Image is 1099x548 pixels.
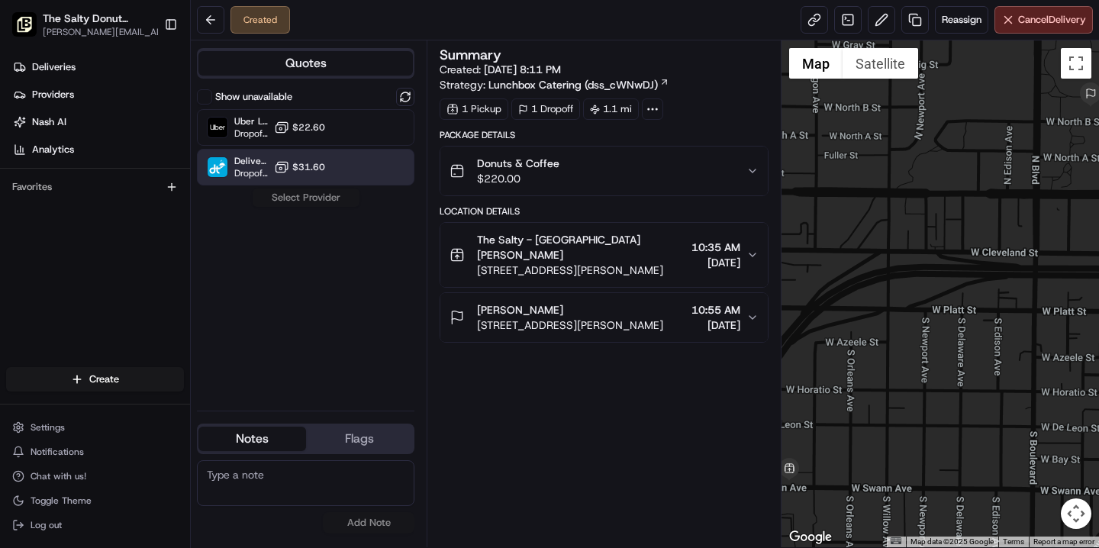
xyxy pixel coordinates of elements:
[440,62,561,77] span: Created:
[910,537,994,546] span: Map data ©2025 Google
[484,63,561,76] span: [DATE] 8:11 PM
[6,466,184,487] button: Chat with us!
[785,527,836,547] img: Google
[488,77,669,92] a: Lunchbox Catering (dss_cWNwDJ)
[89,372,119,386] span: Create
[31,221,117,237] span: Knowledge Base
[43,26,172,38] button: [PERSON_NAME][EMAIL_ADDRESS][DOMAIN_NAME]
[215,90,292,104] label: Show unavailable
[6,490,184,511] button: Toggle Theme
[6,82,190,107] a: Providers
[691,318,740,333] span: [DATE]
[691,240,740,255] span: 10:35 AM
[9,215,123,243] a: 📗Knowledge Base
[292,161,325,173] span: $31.60
[477,302,563,318] span: [PERSON_NAME]
[6,441,184,463] button: Notifications
[1003,537,1024,546] a: Terms
[198,51,413,76] button: Quotes
[43,11,156,26] button: The Salty Donut ([GEOGRAPHIC_DATA])
[52,146,250,161] div: Start new chat
[31,519,62,531] span: Log out
[31,421,65,434] span: Settings
[234,155,268,167] span: DeliverThat
[6,367,184,392] button: Create
[32,60,76,74] span: Deliveries
[477,263,685,278] span: [STREET_ADDRESS][PERSON_NAME]
[259,150,278,169] button: Start new chat
[440,223,767,287] button: The Salty - [GEOGRAPHIC_DATA] [PERSON_NAME][STREET_ADDRESS][PERSON_NAME]10:35 AM[DATE]
[440,205,768,218] div: Location Details
[488,77,658,92] span: Lunchbox Catering (dss_cWNwDJ)
[785,527,836,547] a: Open this area in Google Maps (opens a new window)
[129,223,141,235] div: 💻
[31,495,92,507] span: Toggle Theme
[6,175,184,199] div: Favorites
[31,446,84,458] span: Notifications
[6,137,190,162] a: Analytics
[15,146,43,173] img: 1736555255976-a54dd68f-1ca7-489b-9aae-adbdc363a1c4
[789,48,843,79] button: Show street map
[6,55,190,79] a: Deliveries
[477,171,559,186] span: $220.00
[583,98,639,120] div: 1.1 mi
[477,156,559,171] span: Donuts & Coffee
[32,143,74,156] span: Analytics
[292,121,325,134] span: $22.60
[6,6,158,43] button: The Salty Donut (Hyde Park Village)The Salty Donut ([GEOGRAPHIC_DATA])[PERSON_NAME][EMAIL_ADDRESS...
[15,15,46,46] img: Nash
[440,77,669,92] div: Strategy:
[15,61,278,85] p: Welcome 👋
[198,427,306,451] button: Notes
[477,318,663,333] span: [STREET_ADDRESS][PERSON_NAME]
[15,223,27,235] div: 📗
[306,427,414,451] button: Flags
[208,118,227,137] img: Uber LOF
[234,127,268,140] span: Dropoff ETA 4 days
[6,110,190,134] a: Nash AI
[1018,13,1086,27] span: Cancel Delivery
[942,13,981,27] span: Reassign
[274,120,325,135] button: $22.60
[123,215,251,243] a: 💻API Documentation
[691,255,740,270] span: [DATE]
[108,258,185,270] a: Powered byPylon
[935,6,988,34] button: Reassign
[6,417,184,438] button: Settings
[40,98,252,114] input: Clear
[440,48,501,62] h3: Summary
[994,6,1093,34] button: CancelDelivery
[440,129,768,141] div: Package Details
[1033,537,1094,546] a: Report a map error
[440,147,767,195] button: Donuts & Coffee$220.00
[691,302,740,318] span: 10:55 AM
[234,167,268,179] span: Dropoff ETA -
[6,514,184,536] button: Log out
[144,221,245,237] span: API Documentation
[440,98,508,120] div: 1 Pickup
[1061,498,1091,529] button: Map camera controls
[32,115,66,129] span: Nash AI
[891,537,901,544] button: Keyboard shortcuts
[1061,48,1091,79] button: Toggle fullscreen view
[440,293,767,342] button: [PERSON_NAME][STREET_ADDRESS][PERSON_NAME]10:55 AM[DATE]
[152,259,185,270] span: Pylon
[32,88,74,102] span: Providers
[234,115,268,127] span: Uber LOF
[208,157,227,177] img: DeliverThat
[52,161,193,173] div: We're available if you need us!
[31,470,86,482] span: Chat with us!
[843,48,918,79] button: Show satellite imagery
[274,160,325,175] button: $31.60
[12,12,37,37] img: The Salty Donut (Hyde Park Village)
[477,232,685,263] span: The Salty - [GEOGRAPHIC_DATA] [PERSON_NAME]
[511,98,580,120] div: 1 Dropoff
